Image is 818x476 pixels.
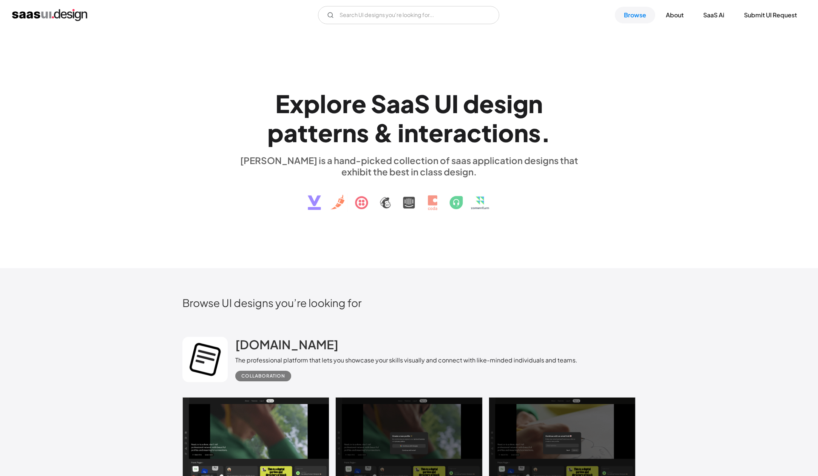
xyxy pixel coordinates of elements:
[452,89,458,118] div: I
[694,7,733,23] a: SaaS Ai
[235,337,338,352] h2: [DOMAIN_NAME]
[357,118,369,147] div: s
[506,89,513,118] div: i
[241,372,285,381] div: Collaboration
[374,118,393,147] div: &
[267,118,284,147] div: p
[514,118,528,147] div: n
[182,296,636,309] h2: Browse UI designs you’re looking for
[284,118,298,147] div: a
[295,177,523,217] img: text, icon, saas logo
[443,118,453,147] div: r
[494,89,506,118] div: s
[235,337,338,356] a: [DOMAIN_NAME]
[404,118,418,147] div: n
[735,7,806,23] a: Submit UI Request
[418,118,429,147] div: t
[275,89,290,118] div: E
[371,89,386,118] div: S
[318,6,499,24] form: Email Form
[528,118,541,147] div: s
[414,89,430,118] div: S
[12,9,87,21] a: home
[318,118,333,147] div: e
[290,89,304,118] div: x
[482,118,492,147] div: t
[318,6,499,24] input: Search UI designs you're looking for...
[657,7,693,23] a: About
[352,89,366,118] div: e
[541,118,551,147] div: .
[615,7,655,23] a: Browse
[386,89,400,118] div: a
[320,89,326,118] div: l
[235,155,583,177] div: [PERSON_NAME] is a hand-picked collection of saas application designs that exhibit the best in cl...
[528,89,543,118] div: n
[513,89,528,118] div: g
[479,89,494,118] div: e
[498,118,514,147] div: o
[326,89,342,118] div: o
[235,356,577,365] div: The professional platform that lets you showcase your skills visually and connect with like-minde...
[342,118,357,147] div: n
[298,118,308,147] div: t
[308,118,318,147] div: t
[235,89,583,147] h1: Explore SaaS UI design patterns & interactions.
[434,89,452,118] div: U
[453,118,467,147] div: a
[463,89,479,118] div: d
[492,118,498,147] div: i
[400,89,414,118] div: a
[467,118,482,147] div: c
[429,118,443,147] div: e
[333,118,342,147] div: r
[342,89,352,118] div: r
[304,89,320,118] div: p
[398,118,404,147] div: i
